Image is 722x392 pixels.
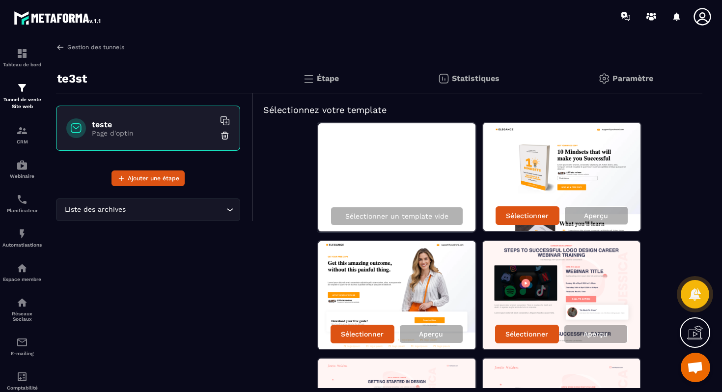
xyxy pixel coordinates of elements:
[40,57,48,65] img: tab_domain_overview_orange.svg
[483,241,640,349] img: image
[56,43,124,52] a: Gestion des tunnels
[51,58,76,64] div: Domaine
[92,129,215,137] p: Page d'optin
[263,103,693,117] h5: Sélectionnez votre template
[2,62,42,67] p: Tableau de bord
[128,204,224,215] input: Search for option
[16,48,28,59] img: formation
[57,69,87,88] p: te3st
[317,74,339,83] p: Étape
[16,16,24,24] img: logo_orange.svg
[111,57,119,65] img: tab_keywords_by_traffic_grey.svg
[16,336,28,348] img: email
[62,204,128,215] span: Liste des archives
[16,159,28,171] img: automations
[2,208,42,213] p: Planificateur
[681,353,710,382] a: Ouvrir le chat
[2,139,42,144] p: CRM
[612,74,653,83] p: Paramètre
[452,74,500,83] p: Statistiques
[2,277,42,282] p: Espace membre
[16,82,28,94] img: formation
[14,9,102,27] img: logo
[2,242,42,248] p: Automatisations
[16,262,28,274] img: automations
[583,330,608,338] p: Aperçu
[92,120,215,129] h6: teste
[483,123,640,231] img: image
[341,330,384,338] p: Sélectionner
[56,198,240,221] div: Search for option
[2,351,42,356] p: E-mailing
[16,125,28,137] img: formation
[220,131,230,140] img: trash
[598,73,610,84] img: setting-gr.5f69749f.svg
[438,73,449,84] img: stats.20deebd0.svg
[2,255,42,289] a: automationsautomationsEspace membre
[2,96,42,110] p: Tunnel de vente Site web
[16,371,28,383] img: accountant
[345,212,448,220] p: Sélectionner un template vide
[28,16,48,24] div: v 4.0.25
[2,289,42,329] a: social-networksocial-networkRéseaux Sociaux
[26,26,111,33] div: Domaine: [DOMAIN_NAME]
[506,212,549,220] p: Sélectionner
[2,117,42,152] a: formationformationCRM
[303,73,314,84] img: bars.0d591741.svg
[2,40,42,75] a: formationformationTableau de bord
[16,228,28,240] img: automations
[2,186,42,221] a: schedulerschedulerPlanificateur
[2,152,42,186] a: automationsautomationsWebinaire
[16,194,28,205] img: scheduler
[111,170,185,186] button: Ajouter une étape
[318,241,475,349] img: image
[2,311,42,322] p: Réseaux Sociaux
[56,43,65,52] img: arrow
[128,173,179,183] span: Ajouter une étape
[122,58,150,64] div: Mots-clés
[16,297,28,308] img: social-network
[2,329,42,364] a: emailemailE-mailing
[2,385,42,391] p: Comptabilité
[2,75,42,117] a: formationformationTunnel de vente Site web
[16,26,24,33] img: website_grey.svg
[2,173,42,179] p: Webinaire
[505,330,548,338] p: Sélectionner
[2,221,42,255] a: automationsautomationsAutomatisations
[419,330,443,338] p: Aperçu
[584,212,608,220] p: Aperçu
